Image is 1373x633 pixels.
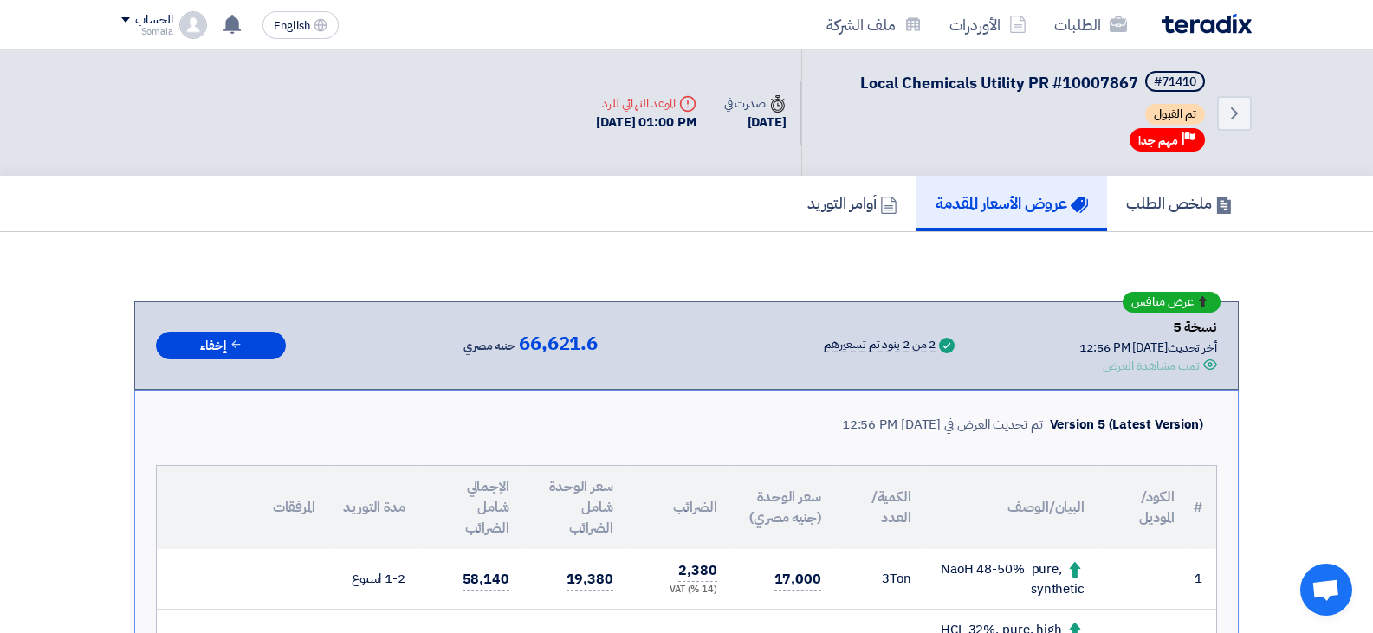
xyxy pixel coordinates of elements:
[925,466,1098,549] th: البيان/الوصف
[1050,415,1203,435] div: Version 5 (Latest Version)
[596,113,696,132] div: [DATE] 01:00 PM
[121,27,172,36] div: Somaia
[329,466,419,549] th: مدة التوريد
[939,559,1085,598] div: NaoH 48-50% pure, synthetic
[860,71,1208,95] h5: Local Chemicals Utility PR #10007867
[157,466,329,549] th: المرفقات
[842,415,1043,435] div: تم تحديث العرض في [DATE] 12:56 PM
[463,336,515,357] span: جنيه مصري
[641,583,717,597] div: (14 %) VAT
[774,569,821,591] span: 17,000
[523,466,627,549] th: سعر الوحدة شامل الضرائب
[596,94,696,113] div: الموعد النهائي للرد
[419,466,523,549] th: الإجمالي شامل الضرائب
[724,113,787,132] div: [DATE]
[936,4,1040,45] a: الأوردرات
[860,71,1138,94] span: Local Chemicals Utility PR #10007867
[724,94,787,113] div: صدرت في
[1103,357,1200,375] div: تمت مشاهدة العرض
[463,569,509,591] span: 58,140
[1145,104,1205,125] span: تم القبول
[135,13,172,28] div: الحساب
[627,466,731,549] th: الضرائب
[1107,176,1252,231] a: ملخص الطلب
[1131,296,1194,308] span: عرض منافس
[262,11,339,39] button: English
[788,176,916,231] a: أوامر التوريد
[731,466,835,549] th: سعر الوحدة (جنيه مصري)
[813,4,936,45] a: ملف الشركة
[1162,14,1252,34] img: Teradix logo
[1098,466,1188,549] th: الكود/الموديل
[1079,339,1217,357] div: أخر تحديث [DATE] 12:56 PM
[519,333,598,354] span: 66,621.6
[329,549,419,610] td: 1-2 اسبوع
[936,193,1088,213] h5: عروض الأسعار المقدمة
[1040,4,1141,45] a: الطلبات
[1300,564,1352,616] div: دردشة مفتوحة
[156,332,286,360] button: إخفاء
[1079,316,1217,339] div: نسخة 5
[807,193,897,213] h5: أوامر التوريد
[678,560,717,582] span: 2,380
[1138,132,1178,149] span: مهم جدا
[835,466,925,549] th: الكمية/العدد
[567,569,613,591] span: 19,380
[1188,549,1216,610] td: 1
[1154,76,1196,88] div: #71410
[824,339,936,352] div: 2 من 2 بنود تم تسعيرهم
[179,11,207,39] img: profile_test.png
[274,20,310,32] span: English
[1126,193,1233,213] h5: ملخص الطلب
[1188,466,1216,549] th: #
[835,549,925,610] td: Ton
[916,176,1107,231] a: عروض الأسعار المقدمة
[882,569,890,588] span: 3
